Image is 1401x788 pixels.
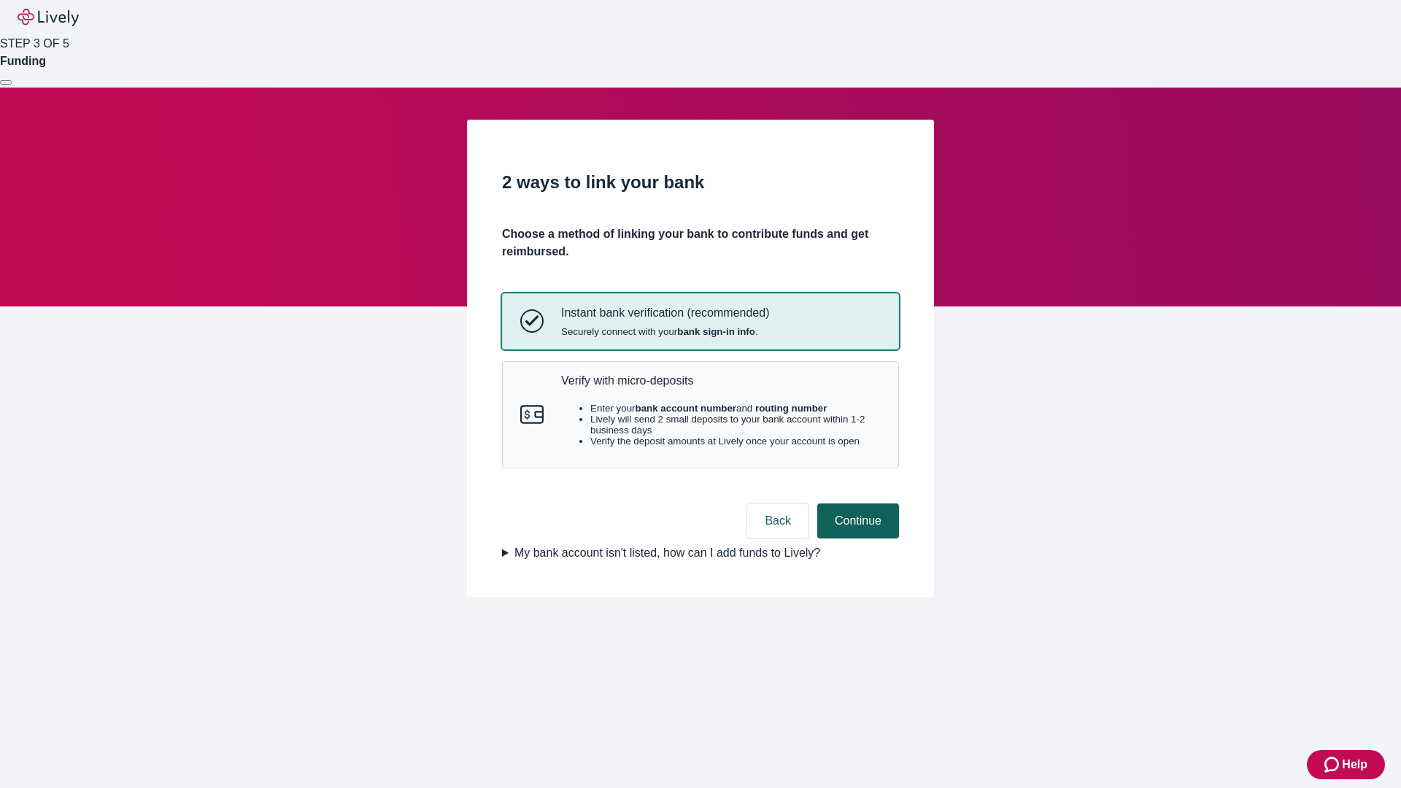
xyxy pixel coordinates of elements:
h2: 2 ways to link your bank [502,169,899,196]
strong: bank account number [636,403,737,414]
strong: bank sign-in info [677,326,755,337]
h4: Choose a method of linking your bank to contribute funds and get reimbursed. [502,225,899,260]
svg: Instant bank verification [520,309,544,333]
button: Micro-depositsVerify with micro-depositsEnter yourbank account numberand routing numberLively wil... [503,362,898,468]
button: Continue [817,503,899,538]
p: Instant bank verification (recommended) [561,306,769,320]
svg: Micro-deposits [520,403,544,426]
span: Securely connect with your . [561,326,769,337]
li: Verify the deposit amounts at Lively once your account is open [590,436,881,447]
button: Zendesk support iconHelp [1307,750,1385,779]
summary: My bank account isn't listed, how can I add funds to Lively? [502,544,899,562]
li: Enter your and [590,403,881,414]
li: Lively will send 2 small deposits to your bank account within 1-2 business days [590,414,881,436]
svg: Zendesk support icon [1324,756,1342,773]
button: Instant bank verificationInstant bank verification (recommended)Securely connect with yourbank si... [503,294,898,348]
span: Help [1342,756,1367,773]
p: Verify with micro-deposits [561,374,881,387]
img: Lively [18,9,79,26]
strong: routing number [755,403,827,414]
button: Back [747,503,808,538]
